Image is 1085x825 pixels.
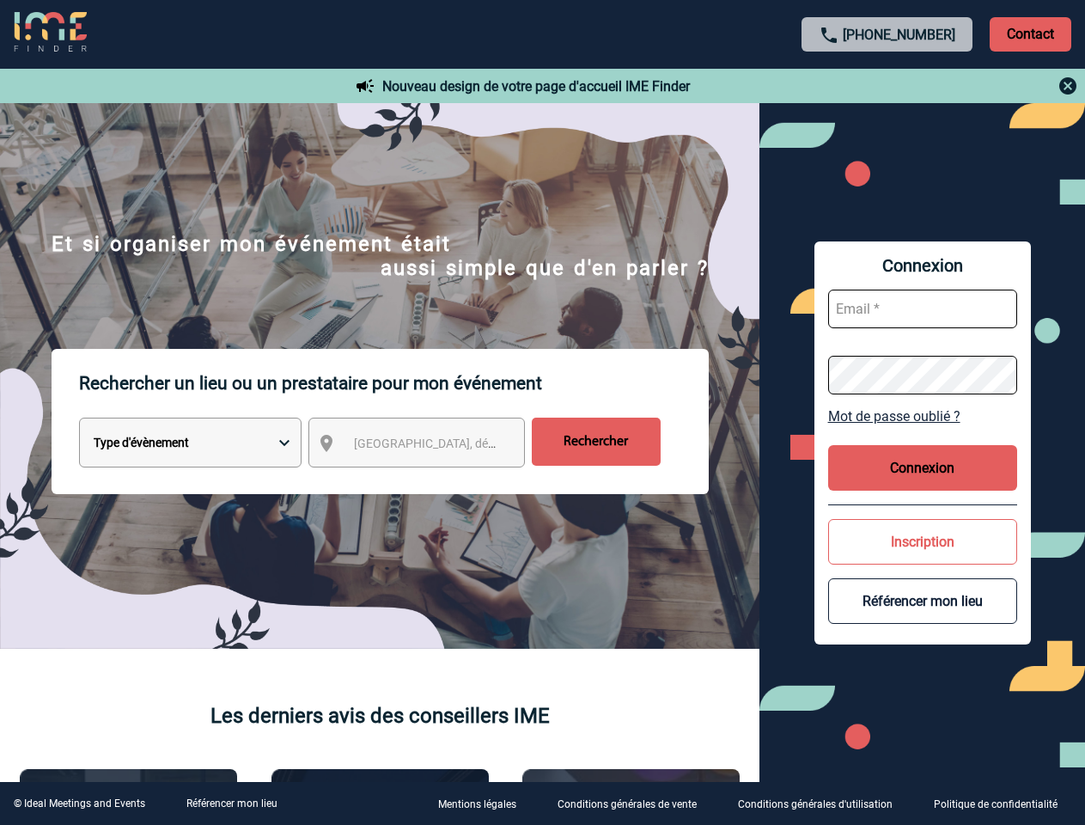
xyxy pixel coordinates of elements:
[990,17,1071,52] p: Contact
[828,519,1017,565] button: Inscription
[424,796,544,812] a: Mentions légales
[724,796,920,812] a: Conditions générales d'utilisation
[14,797,145,810] div: © Ideal Meetings and Events
[934,799,1058,811] p: Politique de confidentialité
[532,418,661,466] input: Rechercher
[828,290,1017,328] input: Email *
[828,408,1017,425] a: Mot de passe oublié ?
[828,255,1017,276] span: Connexion
[738,799,893,811] p: Conditions générales d'utilisation
[819,25,839,46] img: call-24-px.png
[438,799,516,811] p: Mentions légales
[544,796,724,812] a: Conditions générales de vente
[843,27,955,43] a: [PHONE_NUMBER]
[828,445,1017,491] button: Connexion
[558,799,697,811] p: Conditions générales de vente
[828,578,1017,624] button: Référencer mon lieu
[354,437,593,450] span: [GEOGRAPHIC_DATA], département, région...
[79,349,709,418] p: Rechercher un lieu ou un prestataire pour mon événement
[920,796,1085,812] a: Politique de confidentialité
[186,797,277,810] a: Référencer mon lieu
